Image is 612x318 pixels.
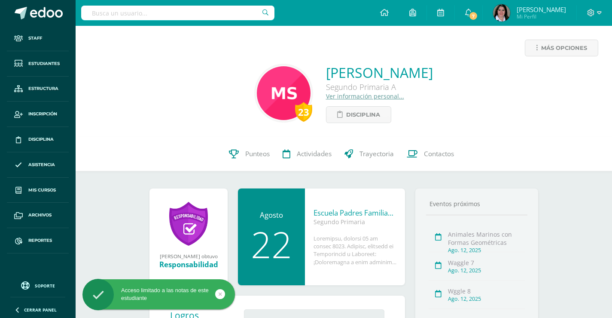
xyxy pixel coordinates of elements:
[7,77,69,102] a: Estructura
[158,259,219,269] div: Responsabilidad
[82,287,235,302] div: Acceso limitado a las notas de este estudiante
[426,200,527,208] div: Eventos próximos
[24,307,57,313] span: Cerrar panel
[28,161,55,168] span: Asistencia
[28,60,60,67] span: Estudiantes
[338,137,400,171] a: Trayectoria
[326,106,391,123] a: Disciplina
[7,152,69,178] a: Asistencia
[28,212,52,219] span: Archivos
[525,40,598,56] a: Más opciones
[517,5,566,14] span: [PERSON_NAME]
[7,102,69,127] a: Inscripción
[424,149,454,158] span: Contactos
[493,4,510,22] img: dbaff9155df2cbddabe12780bec20cac.png
[326,63,433,82] a: [PERSON_NAME]
[314,218,396,226] div: Segundo Primaria
[469,11,478,21] span: 7
[245,149,270,158] span: Punteos
[448,247,525,254] div: Ago. 12, 2025
[314,208,396,218] div: Escuela Padres Familias con Liderazgo [GEOGRAPHIC_DATA]
[448,230,525,247] div: Animales Marinos con Formas Geométricas
[10,279,65,291] a: Soporte
[247,210,296,220] div: Agosto
[400,137,460,171] a: Contactos
[7,26,69,51] a: Staff
[28,85,58,92] span: Estructura
[81,6,274,20] input: Busca un usuario...
[346,107,380,123] span: Disciplina
[7,51,69,77] a: Estudiantes
[448,259,525,267] div: Waggle 7
[7,228,69,253] a: Reportes
[257,66,311,120] img: 43d58b9d74190d8dbfb1bdd8b0e96bb1.png
[314,235,396,266] div: Loremipsu, dolorsi 05 am consec 8023. Adipisc, elitsedd ei Temporincid u Laboreet: ¡Doloremagna a...
[28,136,54,143] span: Disciplina
[541,40,587,56] span: Más opciones
[326,92,404,100] a: Ver información personal...
[276,137,338,171] a: Actividades
[359,149,394,158] span: Trayectoria
[448,295,525,303] div: Ago. 12, 2025
[247,226,296,262] div: 22
[7,203,69,228] a: Archivos
[28,111,57,117] span: Inscripción
[28,187,56,194] span: Mis cursos
[35,283,55,289] span: Soporte
[222,137,276,171] a: Punteos
[326,82,433,92] div: Segundo Primaria A
[28,35,42,42] span: Staff
[297,149,332,158] span: Actividades
[7,178,69,203] a: Mis cursos
[448,287,525,295] div: Wggle 8
[158,253,219,259] div: [PERSON_NAME] obtuvo
[295,102,312,122] div: 23
[448,267,525,274] div: Ago. 12, 2025
[517,13,566,20] span: Mi Perfil
[7,127,69,152] a: Disciplina
[28,237,52,244] span: Reportes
